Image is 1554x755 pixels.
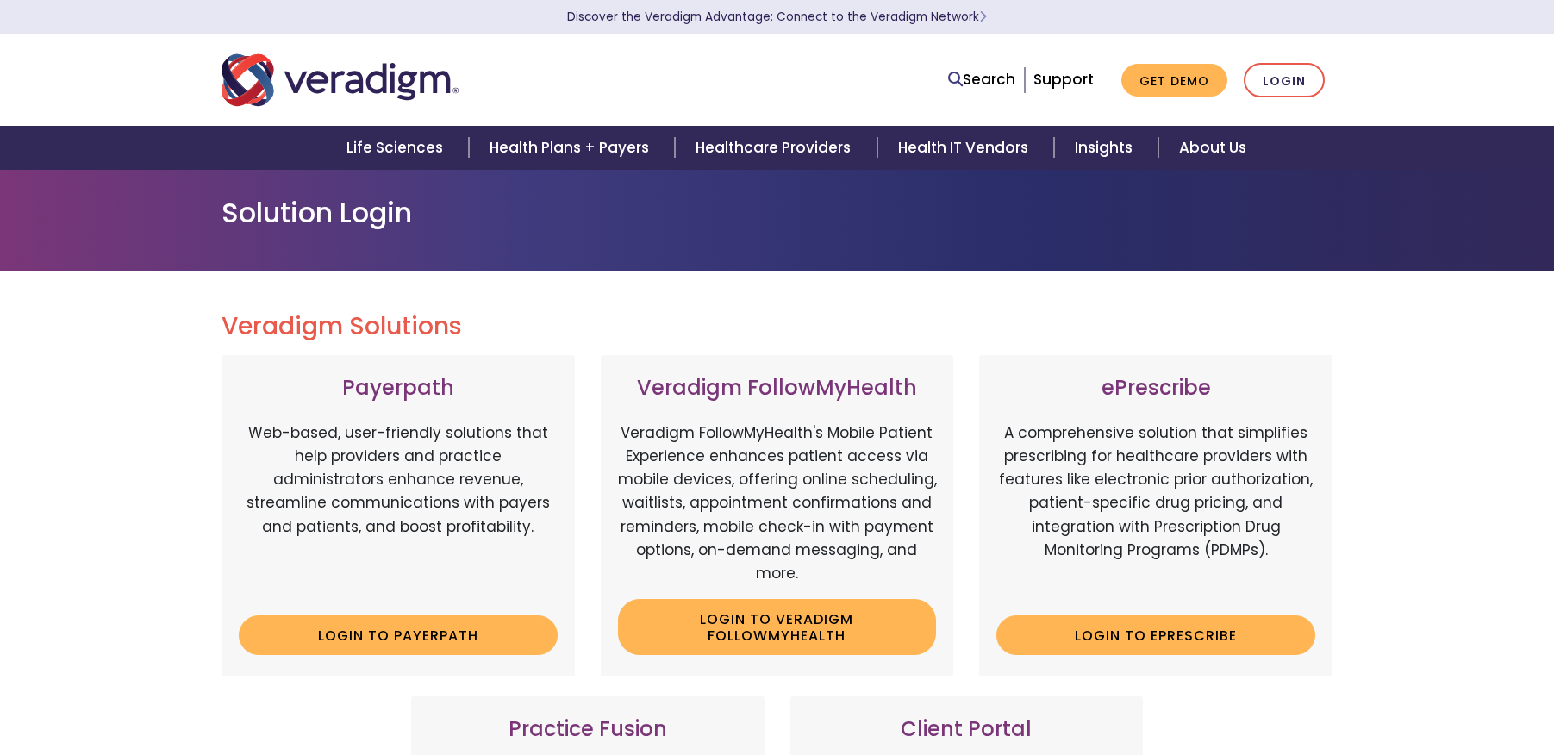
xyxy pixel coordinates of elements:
[877,126,1054,170] a: Health IT Vendors
[675,126,877,170] a: Healthcare Providers
[326,126,469,170] a: Life Sciences
[567,9,987,25] a: Discover the Veradigm Advantage: Connect to the Veradigm NetworkLearn More
[1054,126,1158,170] a: Insights
[618,599,937,655] a: Login to Veradigm FollowMyHealth
[428,717,747,742] h3: Practice Fusion
[618,421,937,585] p: Veradigm FollowMyHealth's Mobile Patient Experience enhances patient access via mobile devices, o...
[239,376,558,401] h3: Payerpath
[239,615,558,655] a: Login to Payerpath
[1033,69,1094,90] a: Support
[222,312,1333,341] h2: Veradigm Solutions
[618,376,937,401] h3: Veradigm FollowMyHealth
[979,9,987,25] span: Learn More
[996,421,1315,602] p: A comprehensive solution that simplifies prescribing for healthcare providers with features like ...
[948,68,1015,91] a: Search
[1121,64,1227,97] a: Get Demo
[469,126,675,170] a: Health Plans + Payers
[996,615,1315,655] a: Login to ePrescribe
[1158,126,1267,170] a: About Us
[222,52,459,109] img: Veradigm logo
[222,197,1333,229] h1: Solution Login
[808,717,1126,742] h3: Client Portal
[996,376,1315,401] h3: ePrescribe
[1244,63,1325,98] a: Login
[239,421,558,602] p: Web-based, user-friendly solutions that help providers and practice administrators enhance revenu...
